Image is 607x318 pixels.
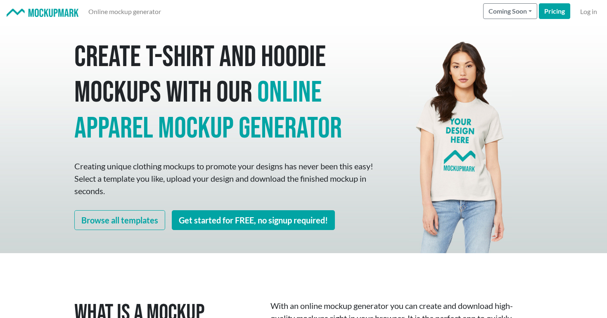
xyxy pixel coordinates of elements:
span: online apparel mockup generator [74,75,342,146]
p: Creating unique clothing mockups to promote your designs has never been this easy! Select a templ... [74,160,376,197]
a: Log in [577,3,600,20]
img: Mockup Mark hero - your design here [409,23,512,253]
img: Mockup Mark [7,9,78,17]
a: Browse all templates [74,210,165,230]
a: Pricing [539,3,570,19]
a: Online mockup generator [85,3,164,20]
a: Get started for FREE, no signup required! [172,210,335,230]
h1: Create T-shirt and hoodie mockups with our [74,40,376,147]
button: Coming Soon [483,3,537,19]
